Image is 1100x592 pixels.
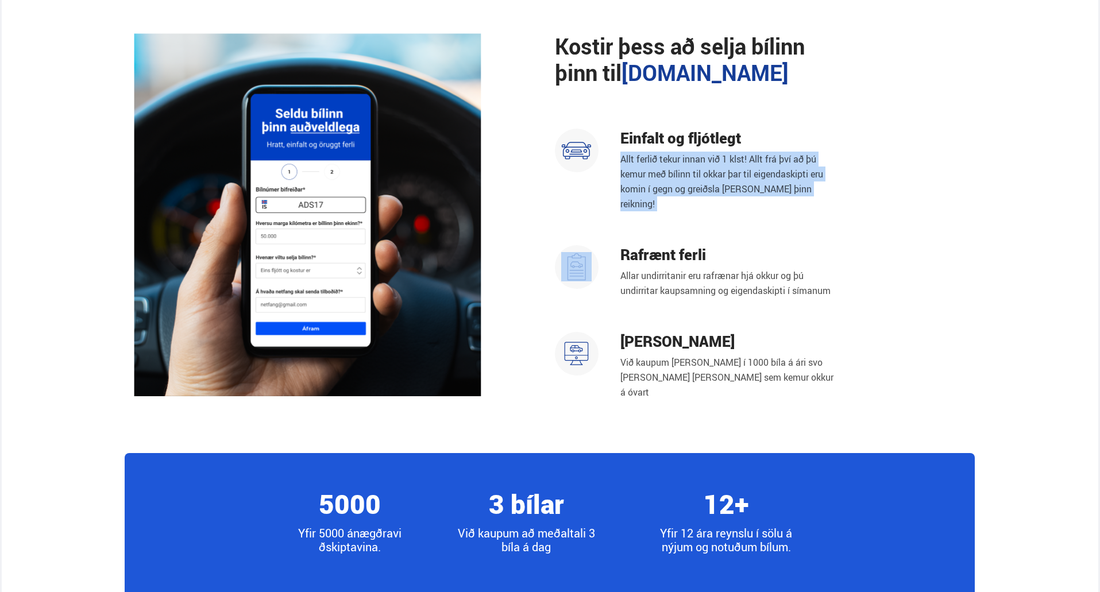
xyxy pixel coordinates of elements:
img: ak92EVLVjm1eYQ-r.svg [561,252,592,281]
h4: 3 bílar [489,488,564,520]
p: Allt ferlið tekur innan við 1 klst! Allt frá því að þú kemur með bílinn til okkar þar til eigenda... [620,152,840,211]
span: [DOMAIN_NAME] [622,58,789,87]
img: sxVYvPSuM98JaIvG.svg [561,135,592,166]
h4: Einfalt og fljótlegt [620,129,840,147]
img: u59VlZJ4CGDcfgRA.svg [563,341,589,366]
img: Fh4OIQkbBNo9hGuM.png [134,33,481,397]
h2: Kostir þess að selja bílinn þinn til [555,33,840,86]
p: Yfir 5000 ánægðra [295,527,404,554]
p: Yfir 12 ára reynslu í sölu á nýjum og notuðum bílum. [648,527,804,554]
h4: Rafrænt ferli [620,245,840,264]
p: Við kaupum [PERSON_NAME] í 1000 bíla á ári svo [PERSON_NAME] [PERSON_NAME] sem kemur okkur á óvart [620,355,840,400]
h4: [PERSON_NAME] [620,332,840,350]
p: Við kaupum að meðaltali 3 bíla á dag [448,527,604,554]
button: Opna LiveChat spjallviðmót [9,5,44,39]
p: Allar undirritanir eru rafrænar hjá okkur og þú undirritar kaupsamning og eigendaskipti í símanum [620,268,840,298]
h4: 12+ [704,488,748,520]
span: viðskiptavina. [319,525,402,555]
